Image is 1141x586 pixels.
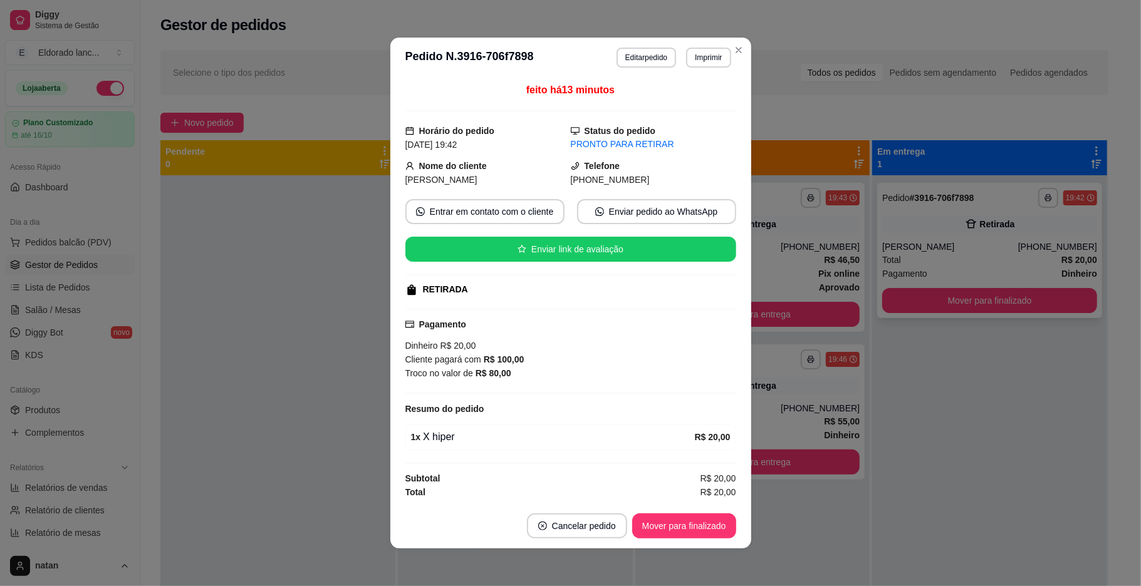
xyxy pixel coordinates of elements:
strong: R$ 80,00 [476,368,511,378]
strong: 1 x [410,432,420,442]
span: whats-app [416,207,425,216]
span: feito há 13 minutos [526,85,615,95]
span: credit-card [405,320,414,329]
button: whats-appEnviar pedido ao WhatsApp [577,199,736,224]
span: [PHONE_NUMBER] [571,175,650,185]
span: phone [571,162,580,170]
div: PRONTO PARA RETIRAR [571,138,736,151]
span: whats-app [595,207,604,216]
strong: Subtotal [405,473,440,483]
button: whats-appEntrar em contato com o cliente [405,199,564,224]
div: RETIRADA [422,283,467,296]
span: [PERSON_NAME] [405,175,477,185]
button: Editarpedido [617,48,676,68]
div: X hiper [410,429,694,445]
h3: Pedido N. 3916-706f7898 [405,48,533,68]
strong: Total [405,487,425,497]
span: R$ 20,00 [701,485,736,499]
button: starEnviar link de avaliação [405,237,736,262]
span: star [518,245,526,254]
button: Mover para finalizado [632,513,736,538]
button: close-circleCancelar pedido [527,513,627,538]
strong: Resumo do pedido [405,404,484,414]
span: close-circle [538,522,547,530]
strong: R$ 20,00 [695,432,731,442]
span: Cliente pagará com [405,354,483,364]
strong: Telefone [585,161,620,171]
span: calendar [405,126,414,135]
strong: Pagamento [419,319,466,329]
strong: R$ 100,00 [484,354,524,364]
span: R$ 20,00 [701,471,736,485]
span: Troco no valor de [405,368,475,378]
button: Imprimir [686,48,731,68]
span: R$ 20,00 [438,341,476,351]
strong: Horário do pedido [419,126,494,136]
strong: Status do pedido [585,126,656,136]
button: Close [729,40,749,60]
span: user [405,162,414,170]
strong: Nome do cliente [419,161,486,171]
span: Dinheiro [405,341,437,351]
span: desktop [571,126,580,135]
span: [DATE] 19:42 [405,140,457,150]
